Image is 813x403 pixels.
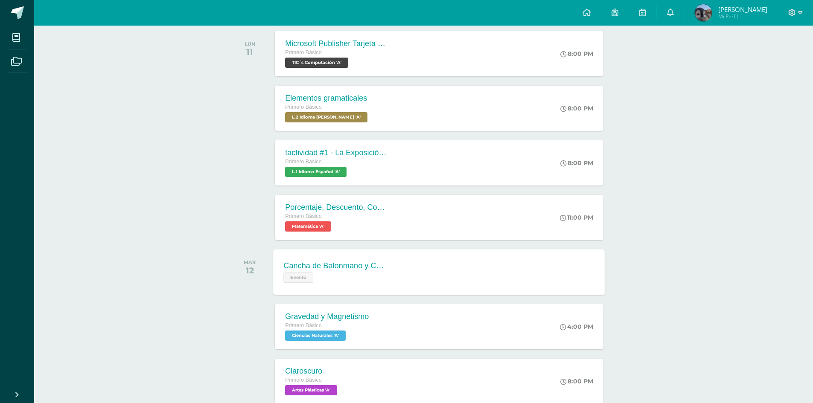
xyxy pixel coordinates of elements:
[284,261,387,270] div: Cancha de Balonmano y Contenido
[285,148,388,157] div: tactividad #1 - La Exposición Oral
[285,112,367,122] span: L.2 Idioma Maya Kaqchikel 'A'
[285,104,321,110] span: Primero Básico
[245,41,255,47] div: LUN
[560,159,593,167] div: 8:00 PM
[244,259,256,265] div: MAR
[244,265,256,275] div: 12
[285,377,321,383] span: Primero Básico
[560,323,593,331] div: 4:00 PM
[560,50,593,58] div: 8:00 PM
[285,331,346,341] span: Ciencias Naturales 'A'
[560,377,593,385] div: 8:00 PM
[560,104,593,112] div: 8:00 PM
[245,47,255,57] div: 11
[285,159,321,165] span: Primero Básico
[718,5,767,14] span: [PERSON_NAME]
[560,214,593,221] div: 11:00 PM
[285,322,321,328] span: Primero Básico
[695,4,712,21] img: 61f51aae5a79f36168ee7b4e0f76c407.png
[285,221,331,232] span: Matemática 'A'
[285,203,388,212] div: Porcentaje, Descuento, Comisión
[285,58,348,68] span: TIC´s Computación 'A'
[285,39,388,48] div: Microsoft Publisher Tarjeta de invitación
[285,49,321,55] span: Primero Básico
[284,273,314,283] span: Evento
[285,167,347,177] span: L.1 Idioma Español 'A'
[285,213,321,219] span: Primero Básico
[285,385,337,395] span: Artes Plásticas 'A'
[718,13,767,20] span: Mi Perfil
[285,312,369,321] div: Gravedad y Magnetismo
[285,367,339,376] div: Claroscuro
[285,94,370,103] div: Elementos gramaticales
